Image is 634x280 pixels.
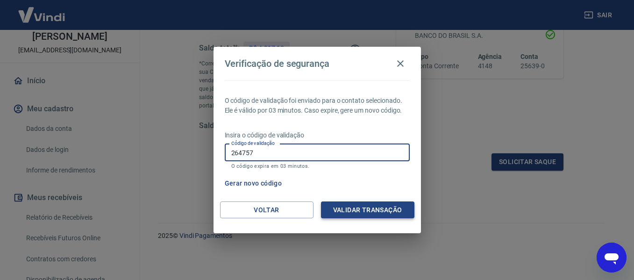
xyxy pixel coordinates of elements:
h4: Verificação de segurança [225,58,330,69]
iframe: Botão para abrir a janela de mensagens [597,243,627,273]
button: Voltar [220,201,313,219]
p: Insira o código de validação [225,130,410,140]
label: Código de validação [231,140,275,147]
p: O código de validação foi enviado para o contato selecionado. Ele é válido por 03 minutos. Caso e... [225,96,410,115]
p: O código expira em 03 minutos. [231,163,403,169]
button: Validar transação [321,201,414,219]
button: Gerar novo código [221,175,286,192]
